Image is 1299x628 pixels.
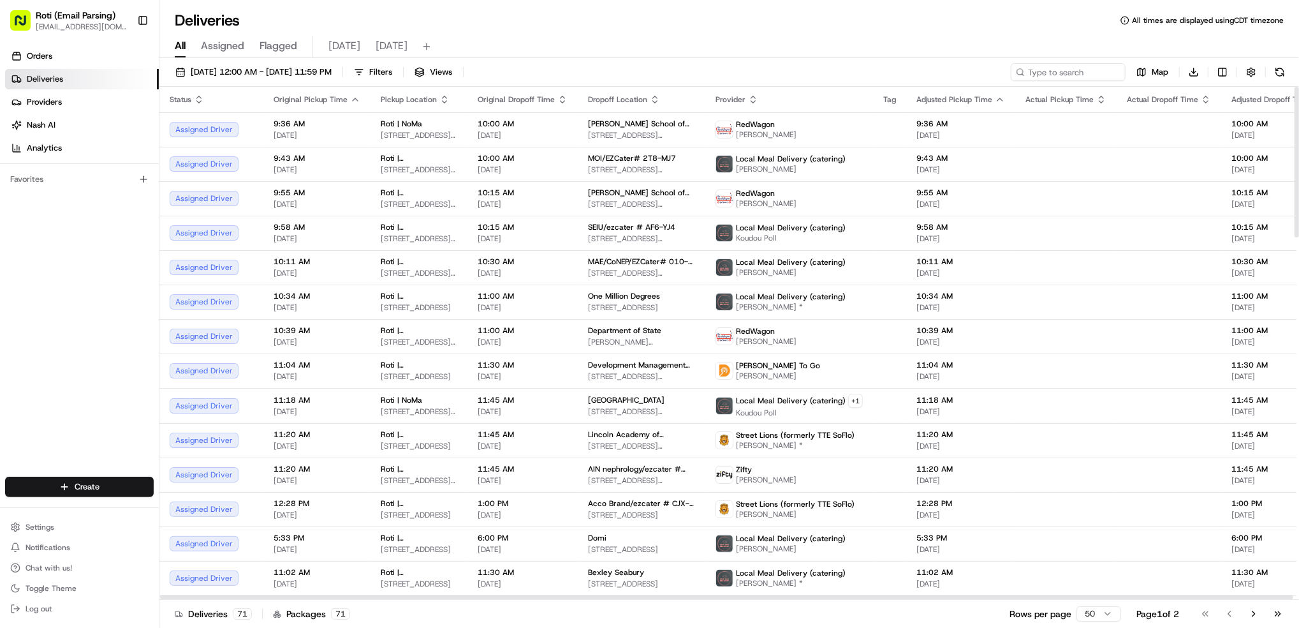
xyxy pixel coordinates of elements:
span: 11:02 AM [274,567,360,578]
span: 10:00 AM [478,119,568,129]
span: 12:28 PM [274,498,360,509]
span: Domi [588,533,606,543]
button: Settings [5,518,154,536]
img: 9188753566659_6852d8bf1fb38e338040_72.png [27,122,50,145]
span: Roti | [GEOGRAPHIC_DATA] and [US_STATE] [381,360,457,370]
span: [PERSON_NAME] [736,164,846,174]
span: [DATE] [274,441,360,451]
span: Roti | [GEOGRAPHIC_DATA] [381,257,457,267]
span: 11:45 AM [478,395,568,405]
span: Analytics [27,142,62,154]
div: We're available if you need us! [57,135,175,145]
span: 10:39 AM [274,325,360,336]
button: Refresh [1271,63,1289,81]
a: 💻API Documentation [103,246,210,269]
span: 11:45 AM [478,464,568,474]
img: lmd_logo.png [716,156,733,172]
span: [STREET_ADDRESS] [381,441,457,451]
span: Pickup Location [381,94,437,105]
span: [PERSON_NAME] School of Nursing/ezcater # PUA-6K8 [588,119,695,129]
span: 10:34 AM [916,291,1005,301]
a: Providers [5,92,159,112]
span: 5:33 PM [274,533,360,543]
span: [STREET_ADDRESS][US_STATE] [381,199,457,209]
span: Local Meal Delivery (catering) [736,568,846,578]
img: Nash [13,13,38,38]
span: [DATE] [916,510,1005,520]
span: 11:30 AM [478,567,568,578]
div: 📗 [13,252,23,262]
p: Welcome 👋 [13,51,232,71]
span: [DATE] [478,234,568,244]
span: [DATE] [916,268,1005,278]
span: 11:20 AM [916,430,1005,440]
span: [DATE] [328,38,360,54]
span: [DATE] [274,199,360,209]
span: [STREET_ADDRESS][US_STATE] [381,407,457,417]
span: Deliveries [27,73,63,85]
button: [DATE] 12:00 AM - [DATE] 11:59 PM [170,63,337,81]
button: [EMAIL_ADDRESS][DOMAIN_NAME] [36,22,127,32]
span: [STREET_ADDRESS][US_STATE] [588,371,695,382]
span: [PERSON_NAME] [736,336,796,347]
span: Local Meal Delivery (catering) [736,396,846,406]
span: API Documentation [121,251,205,264]
span: [STREET_ADDRESS][PERSON_NAME] [381,475,457,486]
span: • [106,198,110,208]
button: Create [5,477,154,497]
span: [DATE] [478,165,568,175]
span: [STREET_ADDRESS] [588,510,695,520]
span: [STREET_ADDRESS] [381,510,457,520]
span: 11:30 AM [478,360,568,370]
span: 11:45 AM [478,430,568,440]
img: lmd_logo.png [716,535,733,552]
span: [DATE] [478,303,568,313]
span: [STREET_ADDRESS] [588,579,695,589]
span: [STREET_ADDRESS] [381,371,457,382]
span: [STREET_ADDRESS][US_STATE] [588,268,695,278]
span: 10:30 AM [478,257,568,267]
img: street_lions.png [716,501,733,518]
div: Page 1 of 2 [1136,608,1179,620]
span: Original Pickup Time [274,94,348,105]
span: 11:02 AM [916,567,1005,578]
button: Toggle Theme [5,579,154,597]
span: Tag [883,94,896,105]
span: 6:00 PM [478,533,568,543]
span: [STREET_ADDRESS][US_STATE] [588,130,695,140]
span: RedWagon [736,188,775,198]
button: +1 [848,394,863,408]
span: Orders [27,50,52,62]
span: 9:43 AM [274,153,360,163]
span: All [175,38,186,54]
button: Log out [5,600,154,618]
span: [STREET_ADDRESS][US_STATE] [588,199,695,209]
button: Notifications [5,539,154,557]
span: Settings [26,522,54,532]
img: 1736555255976-a54dd68f-1ca7-489b-9aae-adbdc363a1c4 [26,198,36,209]
span: Providers [27,96,62,108]
span: [DATE] [274,510,360,520]
span: Assigned [201,38,244,54]
span: Department of State [588,325,661,336]
span: Roti | [GEOGRAPHIC_DATA] [381,464,457,474]
span: [DATE] [274,234,360,244]
span: [DATE] [916,234,1005,244]
img: street_lions.png [716,432,733,449]
div: Deliveries [175,608,252,620]
span: 10:15 AM [478,222,568,232]
span: One Million Degrees [588,291,660,301]
span: SEIU/ezcater # AF6-YJ4 [588,222,675,232]
span: Local Meal Delivery (catering) [736,534,846,544]
span: [DATE] [478,579,568,589]
span: Create [75,481,99,493]
img: time_to_eat_nevada_logo [716,190,733,207]
img: lmd_logo.png [716,225,733,241]
span: Lincoln Academy of [US_STATE]/EZCater# 628-4E3 [588,430,695,440]
span: 9:55 AM [916,188,1005,198]
span: AIN nephrology/ezcater # U35-4Y9 [588,464,695,474]
span: 9:43 AM [916,153,1005,163]
span: [PERSON_NAME] [736,130,796,140]
span: [DATE] [478,544,568,555]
